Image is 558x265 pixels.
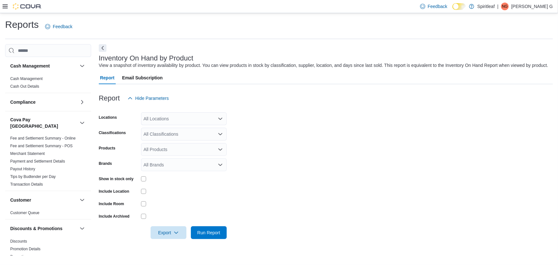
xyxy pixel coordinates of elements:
[78,119,86,127] button: Cova Pay [GEOGRAPHIC_DATA]
[10,136,76,141] a: Fee and Settlement Summary - Online
[10,144,73,148] a: Fee and Settlement Summary - POS
[151,226,186,239] button: Export
[99,189,129,194] label: Include Location
[10,182,43,187] span: Transaction Details
[10,76,43,81] a: Cash Management
[122,71,163,84] span: Email Subscription
[5,75,91,93] div: Cash Management
[99,201,124,206] label: Include Room
[5,237,91,263] div: Discounts & Promotions
[10,99,77,105] button: Compliance
[43,20,75,33] a: Feedback
[99,94,120,102] h3: Report
[99,54,193,62] h3: Inventory On Hand by Product
[154,226,183,239] span: Export
[10,174,56,179] a: Tips by Budtender per Day
[10,211,39,215] a: Customer Queue
[135,95,169,101] span: Hide Parameters
[10,197,31,203] h3: Customer
[10,159,65,164] a: Payment and Settlement Details
[53,23,72,30] span: Feedback
[501,3,509,10] div: Nichole G
[191,226,227,239] button: Run Report
[99,130,126,135] label: Classifications
[78,98,86,106] button: Compliance
[5,18,39,31] h1: Reports
[10,151,45,156] a: Merchant Statement
[78,62,86,70] button: Cash Management
[99,214,130,219] label: Include Archived
[100,71,114,84] span: Report
[99,62,548,69] div: View a snapshot of inventory availability by product. You can view products in stock by classific...
[218,116,223,121] button: Open list of options
[78,225,86,232] button: Discounts & Promotions
[502,3,508,10] span: NG
[13,3,42,10] img: Cova
[10,99,35,105] h3: Compliance
[10,225,77,232] button: Discounts & Promotions
[78,196,86,204] button: Customer
[477,3,495,10] p: Spiritleaf
[10,143,73,149] span: Fee and Settlement Summary - POS
[99,115,117,120] label: Locations
[10,254,30,259] a: Promotions
[10,84,39,89] a: Cash Out Details
[10,182,43,187] a: Transaction Details
[10,246,41,252] span: Promotion Details
[10,247,41,251] a: Promotion Details
[5,134,91,191] div: Cova Pay [GEOGRAPHIC_DATA]
[218,162,223,167] button: Open list of options
[10,63,77,69] button: Cash Management
[10,159,65,164] span: Payment and Settlement Details
[497,3,499,10] p: |
[5,209,91,219] div: Customer
[10,197,77,203] button: Customer
[218,132,223,137] button: Open list of options
[125,92,171,105] button: Hide Parameters
[10,136,76,141] span: Fee and Settlement Summary - Online
[99,161,112,166] label: Brands
[10,166,35,172] span: Payout History
[452,3,466,10] input: Dark Mode
[10,239,27,244] a: Discounts
[511,3,553,10] p: [PERSON_NAME] G
[10,239,27,244] span: Discounts
[428,3,447,10] span: Feedback
[10,167,35,171] a: Payout History
[99,44,106,52] button: Next
[99,176,134,181] label: Show in stock only
[99,146,115,151] label: Products
[197,229,220,236] span: Run Report
[10,116,77,129] button: Cova Pay [GEOGRAPHIC_DATA]
[218,147,223,152] button: Open list of options
[10,63,50,69] h3: Cash Management
[10,225,62,232] h3: Discounts & Promotions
